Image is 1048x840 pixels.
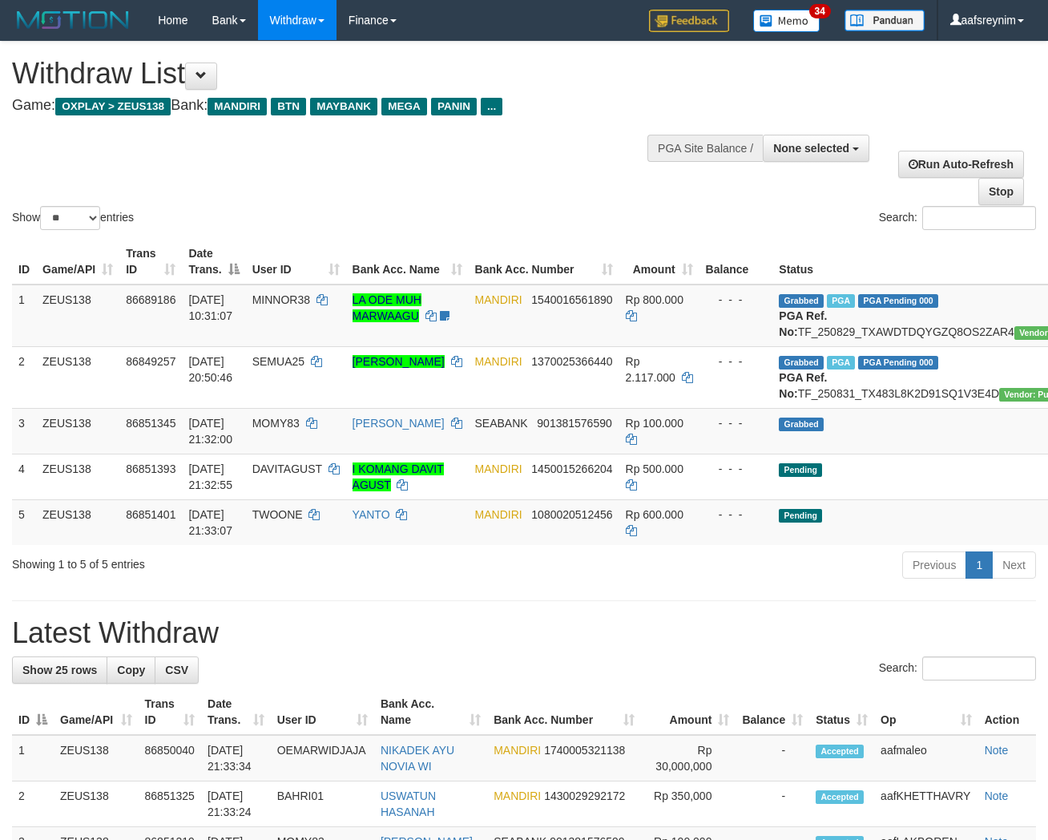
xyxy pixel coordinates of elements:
span: Copy 1540016561890 to clipboard [531,293,612,306]
span: Copy 1370025366440 to clipboard [531,355,612,368]
span: Marked by aafsreyleap [827,356,855,370]
span: PGA Pending [858,356,938,370]
span: Rp 800.000 [626,293,683,306]
b: PGA Ref. No: [779,371,827,400]
td: 2 [12,781,54,827]
span: MEGA [381,98,427,115]
td: 86850040 [139,735,202,781]
a: YANTO [353,508,390,521]
span: MANDIRI [208,98,267,115]
a: 1 [965,551,993,579]
a: Note [985,790,1009,802]
td: aafmaleo [874,735,978,781]
span: Copy 1450015266204 to clipboard [531,462,612,475]
span: 86689186 [126,293,175,306]
span: [DATE] 21:32:55 [188,462,232,491]
a: NIKADEK AYU NOVIA WI [381,744,454,773]
input: Search: [922,206,1036,230]
span: [DATE] 21:33:07 [188,508,232,537]
b: PGA Ref. No: [779,309,827,338]
img: panduan.png [844,10,925,31]
a: Note [985,744,1009,757]
a: CSV [155,656,199,684]
td: - [736,781,809,827]
span: Marked by aafkaynarin [827,294,855,308]
div: PGA Site Balance / [647,135,763,162]
span: Grabbed [779,294,824,308]
span: PGA Pending [858,294,938,308]
th: Amount: activate to sort column ascending [619,239,699,285]
td: ZEUS138 [36,454,119,499]
span: OXPLAY > ZEUS138 [55,98,171,115]
span: MINNOR38 [252,293,310,306]
span: CSV [165,664,188,676]
h4: Game: Bank: [12,98,683,114]
a: Previous [902,551,966,579]
div: Showing 1 to 5 of 5 entries [12,550,425,572]
span: None selected [773,142,849,155]
span: [DATE] 20:50:46 [188,355,232,384]
span: Rp 500.000 [626,462,683,475]
label: Search: [879,206,1036,230]
div: - - - [706,353,767,370]
span: SEMUA25 [252,355,304,368]
span: MANDIRI [494,744,541,757]
span: MANDIRI [475,293,522,306]
th: Trans ID: activate to sort column ascending [119,239,182,285]
div: - - - [706,461,767,477]
select: Showentries [40,206,100,230]
th: Balance: activate to sort column ascending [736,689,809,735]
td: ZEUS138 [36,285,119,347]
th: Op: activate to sort column ascending [874,689,978,735]
td: 1 [12,735,54,781]
span: Grabbed [779,356,824,370]
span: Copy [117,664,145,676]
span: 86849257 [126,355,175,368]
span: Copy 901381576590 to clipboard [537,417,611,430]
td: 3 [12,408,36,454]
span: Accepted [816,790,864,804]
td: 4 [12,454,36,499]
h1: Latest Withdraw [12,617,1036,649]
span: Rp 2.117.000 [626,355,675,384]
td: 1 [12,285,36,347]
div: - - - [706,415,767,431]
th: Date Trans.: activate to sort column descending [182,239,245,285]
td: [DATE] 21:33:24 [201,781,271,827]
button: None selected [763,135,869,162]
td: ZEUS138 [54,735,139,781]
th: Amount: activate to sort column ascending [641,689,736,735]
label: Search: [879,656,1036,680]
span: 86851345 [126,417,175,430]
span: 86851401 [126,508,175,521]
span: Show 25 rows [22,664,97,676]
span: MANDIRI [475,462,522,475]
th: Bank Acc. Number: activate to sort column ascending [469,239,619,285]
span: Rp 100.000 [626,417,683,430]
a: Stop [978,178,1024,205]
td: ZEUS138 [36,499,119,545]
span: PANIN [431,98,477,115]
th: Game/API: activate to sort column ascending [36,239,119,285]
span: 34 [809,4,831,18]
td: - [736,735,809,781]
span: MAYBANK [310,98,377,115]
span: ... [481,98,502,115]
td: 86851325 [139,781,202,827]
span: [DATE] 21:32:00 [188,417,232,446]
th: Bank Acc. Name: activate to sort column ascending [346,239,469,285]
a: [PERSON_NAME] [353,417,445,430]
th: ID [12,239,36,285]
a: USWATUN HASANAH [381,790,436,818]
th: User ID: activate to sort column ascending [271,689,374,735]
input: Search: [922,656,1036,680]
a: [PERSON_NAME] [353,355,445,368]
td: 5 [12,499,36,545]
span: Copy 1740005321138 to clipboard [544,744,625,757]
span: 86851393 [126,462,175,475]
a: Show 25 rows [12,656,107,684]
span: MANDIRI [475,355,522,368]
a: LA ODE MUH MARWAAGU [353,293,421,322]
a: Next [992,551,1036,579]
div: - - - [706,507,767,523]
